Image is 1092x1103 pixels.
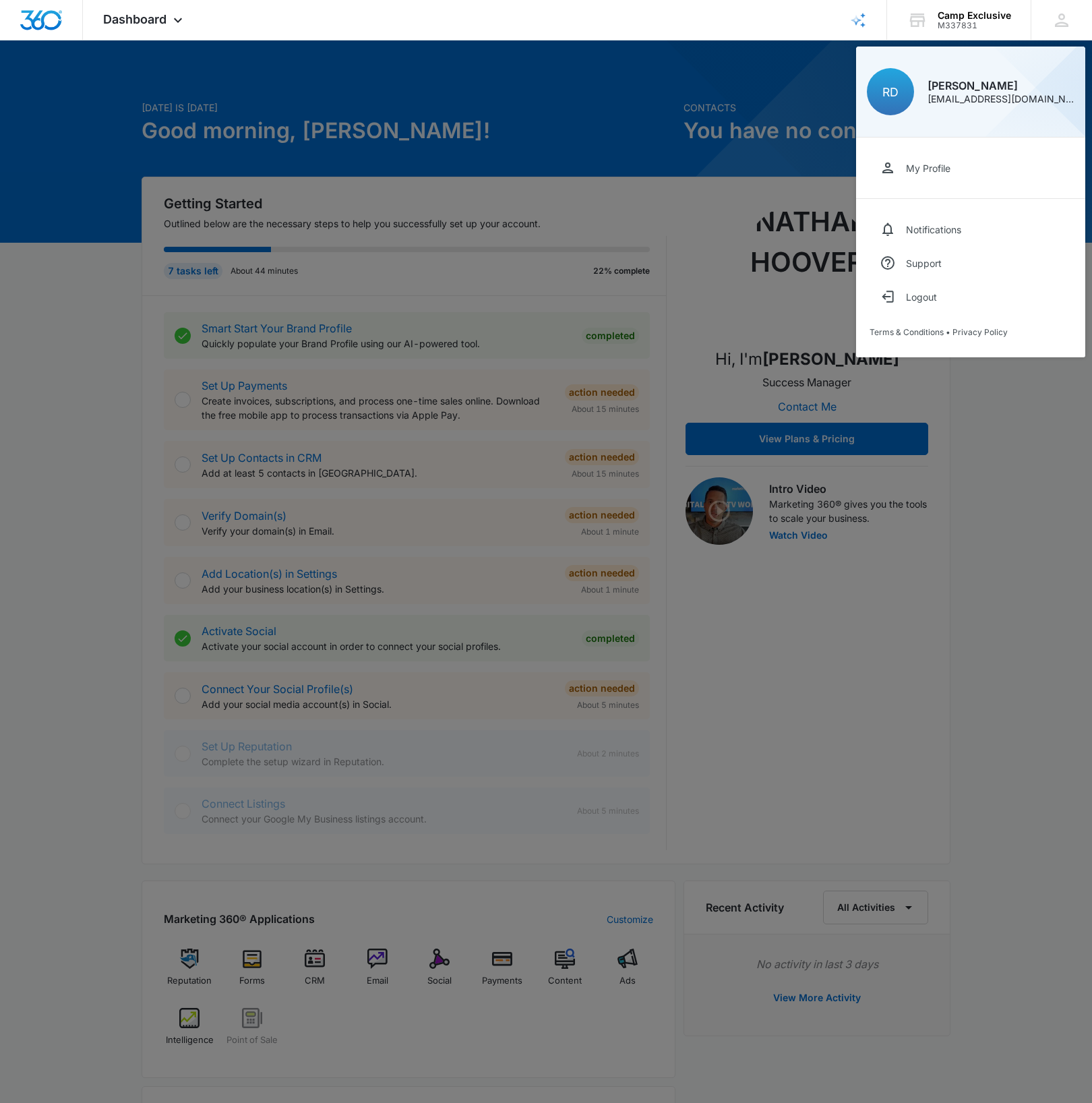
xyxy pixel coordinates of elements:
[928,80,1074,91] div: [PERSON_NAME]
[906,162,950,174] div: My Profile
[938,10,1011,21] div: account name
[870,327,1072,337] div: •
[938,21,1011,30] div: account id
[882,85,899,99] span: RD
[870,246,1072,280] a: Support
[906,224,961,235] div: Notifications
[870,327,944,337] a: Terms & Conditions
[906,291,937,303] div: Logout
[870,151,1072,185] a: My Profile
[870,212,1072,246] a: Notifications
[103,12,166,26] span: Dashboard
[906,258,942,269] div: Support
[870,280,1072,314] button: Logout
[928,94,1074,104] div: [EMAIL_ADDRESS][DOMAIN_NAME]
[952,327,1008,337] a: Privacy Policy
